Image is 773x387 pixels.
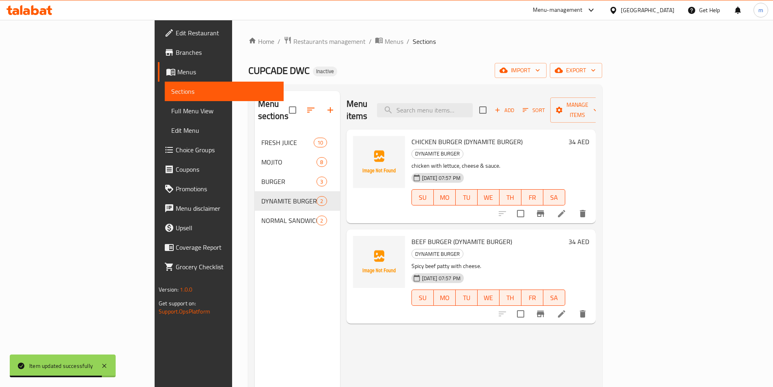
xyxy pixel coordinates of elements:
button: SA [543,290,565,306]
span: 2 [317,197,326,205]
input: search [377,103,473,117]
span: 3 [317,178,326,186]
button: WE [478,189,500,205]
span: TH [503,192,518,203]
span: Coupons [176,164,277,174]
span: Sort items [517,104,550,117]
span: 2 [317,217,326,225]
span: DYNAMITE BURGER [412,249,463,259]
span: CUPCADE DWC [248,61,310,80]
span: Upsell [176,223,277,233]
span: Choice Groups [176,145,277,155]
a: Restaurants management [284,36,366,47]
button: Branch-specific-item [531,304,550,324]
span: MO [437,292,452,304]
span: SA [547,292,562,304]
span: TU [459,292,474,304]
span: Sort [523,106,545,115]
span: Full Menu View [171,106,277,116]
div: DYNAMITE BURGER [411,149,463,159]
span: Branches [176,48,277,57]
span: MOJITO [261,157,317,167]
span: FR [525,292,540,304]
button: WE [478,290,500,306]
button: FR [521,189,543,205]
div: Inactive [313,67,337,76]
span: Coverage Report [176,242,277,252]
div: DYNAMITE BURGER [411,249,463,259]
nav: breadcrumb [248,36,602,47]
span: SU [415,292,431,304]
div: NORMAL SANDWICH2 [255,211,340,230]
span: Add [493,106,515,115]
p: chicken with lettuce, cheese & sauce. [411,161,565,171]
span: 8 [317,158,326,166]
span: Select to update [512,305,529,322]
span: Sections [171,86,277,96]
span: Select all sections [284,102,301,119]
button: TU [456,189,478,205]
span: DYNAMITE BURGER [412,149,463,158]
div: Item updated successfully [29,361,93,370]
p: Spicy beef patty with cheese. [411,261,565,271]
span: Grocery Checklist [176,262,277,272]
span: SU [415,192,431,203]
li: / [407,37,409,46]
div: FRESH JUICE10 [255,133,340,152]
div: items [314,138,327,147]
span: 1.0.0 [180,284,192,295]
h2: Menu items [347,98,368,122]
span: CHICKEN BURGER (DYNAMITE BURGER) [411,136,523,148]
span: m [758,6,763,15]
button: import [495,63,547,78]
span: WE [481,192,496,203]
a: Sections [165,82,284,101]
button: MO [434,290,456,306]
button: Branch-specific-item [531,204,550,223]
a: Promotions [158,179,284,199]
a: Edit Menu [165,121,284,140]
a: Full Menu View [165,101,284,121]
div: Menu-management [533,5,583,15]
a: Coverage Report [158,238,284,257]
img: BEEF BURGER (DYNAMITE BURGER) [353,236,405,288]
button: FR [521,290,543,306]
span: Select section [474,102,491,119]
button: export [550,63,602,78]
button: TU [456,290,478,306]
a: Menus [158,62,284,82]
span: WE [481,292,496,304]
a: Upsell [158,218,284,238]
a: Edit menu item [557,309,566,319]
span: Menus [385,37,403,46]
span: MO [437,192,452,203]
button: TH [500,189,521,205]
div: items [317,157,327,167]
span: DYNAMITE BURGER [261,196,317,206]
div: items [317,196,327,206]
div: BURGER3 [255,172,340,191]
button: TH [500,290,521,306]
span: Sort sections [301,100,321,120]
h6: 34 AED [568,136,589,147]
span: NORMAL SANDWICH [261,216,317,225]
a: Edit Restaurant [158,23,284,43]
a: Menus [375,36,403,47]
a: Grocery Checklist [158,257,284,277]
span: TU [459,192,474,203]
span: Sections [413,37,436,46]
span: FRESH JUICE [261,138,314,147]
span: FR [525,192,540,203]
span: Add item [491,104,517,117]
button: MO [434,189,456,205]
img: CHICKEN BURGER (DYNAMITE BURGER) [353,136,405,188]
span: Edit Menu [171,125,277,135]
div: items [317,216,327,225]
span: [DATE] 07:57 PM [419,174,464,182]
li: / [369,37,372,46]
button: SU [411,189,434,205]
span: Restaurants management [293,37,366,46]
div: MOJITO8 [255,152,340,172]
